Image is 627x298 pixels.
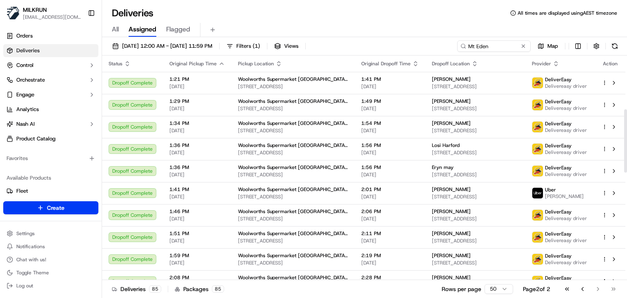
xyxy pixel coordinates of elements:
[532,78,543,88] img: delivereasy_logo.png
[238,230,348,237] span: Woolworths Supermarket [GEOGRAPHIC_DATA] - [GEOGRAPHIC_DATA]
[361,193,419,200] span: [DATE]
[532,188,543,198] img: uber-new-logo.jpeg
[169,76,225,82] span: 1:21 PM
[122,42,212,50] span: [DATE] 12:00 AM - [DATE] 11:59 PM
[547,42,558,50] span: Map
[545,83,587,89] span: Delivereasy driver
[545,98,571,105] span: DeliverEasy
[545,253,571,259] span: DeliverEasy
[169,208,225,215] span: 1:46 PM
[238,274,348,281] span: Woolworths Supermarket [GEOGRAPHIC_DATA] - [GEOGRAPHIC_DATA]
[169,149,225,156] span: [DATE]
[432,216,519,222] span: [STREET_ADDRESS]
[238,120,348,127] span: Woolworths Supermarket [GEOGRAPHIC_DATA] - [GEOGRAPHIC_DATA]
[432,60,470,67] span: Dropoff Location
[432,164,454,171] span: Eryn may
[442,285,481,293] p: Rows per page
[432,149,519,156] span: [STREET_ADDRESS]
[3,132,98,145] a: Product Catalog
[361,216,419,222] span: [DATE]
[545,76,571,83] span: DeliverEasy
[284,42,298,50] span: Views
[16,282,33,289] span: Log out
[361,120,419,127] span: 1:54 PM
[523,285,550,293] div: Page 2 of 2
[169,230,225,237] span: 1:51 PM
[169,105,225,112] span: [DATE]
[545,193,584,200] span: [PERSON_NAME]
[223,40,264,52] button: Filters(1)
[238,238,348,244] span: [STREET_ADDRESS]
[361,105,419,112] span: [DATE]
[16,32,33,40] span: Orders
[7,187,95,195] a: Fleet
[432,120,471,127] span: [PERSON_NAME]
[361,230,419,237] span: 2:11 PM
[169,142,225,149] span: 1:36 PM
[545,165,571,171] span: DeliverEasy
[238,83,348,90] span: [STREET_ADDRESS]
[432,260,519,266] span: [STREET_ADDRESS]
[361,274,419,281] span: 2:28 PM
[361,186,419,193] span: 2:01 PM
[238,260,348,266] span: [STREET_ADDRESS]
[3,185,98,198] button: Fleet
[166,24,190,34] span: Flagged
[432,83,519,90] span: [STREET_ADDRESS]
[238,98,348,105] span: Woolworths Supermarket [GEOGRAPHIC_DATA] - [GEOGRAPHIC_DATA]
[432,105,519,112] span: [STREET_ADDRESS]
[169,186,225,193] span: 1:41 PM
[532,276,543,287] img: delivereasy_logo.png
[16,243,45,250] span: Notifications
[3,118,98,131] button: Nash AI
[432,98,471,105] span: [PERSON_NAME]
[545,171,587,178] span: Delivereasy driver
[432,274,471,281] span: [PERSON_NAME]
[238,60,274,67] span: Pickup Location
[271,40,302,52] button: Views
[16,120,35,128] span: Nash AI
[361,149,419,156] span: [DATE]
[169,127,225,134] span: [DATE]
[169,98,225,105] span: 1:29 PM
[23,14,81,20] span: [EMAIL_ADDRESS][DOMAIN_NAME]
[236,42,260,50] span: Filters
[602,60,619,67] div: Action
[238,164,348,171] span: Woolworths Supermarket [GEOGRAPHIC_DATA] - [GEOGRAPHIC_DATA]
[238,142,348,149] span: Woolworths Supermarket [GEOGRAPHIC_DATA] - [GEOGRAPHIC_DATA]
[361,83,419,90] span: [DATE]
[149,285,161,293] div: 85
[16,106,39,113] span: Analytics
[545,127,587,133] span: Delivereasy driver
[3,29,98,42] a: Orders
[175,285,224,293] div: Packages
[3,152,98,165] div: Favorites
[169,60,217,67] span: Original Pickup Time
[212,285,224,293] div: 85
[361,164,419,171] span: 1:56 PM
[169,193,225,200] span: [DATE]
[545,215,587,222] span: Delivereasy driver
[3,241,98,252] button: Notifications
[16,269,49,276] span: Toggle Theme
[545,209,571,215] span: DeliverEasy
[16,62,33,69] span: Control
[532,210,543,220] img: delivereasy_logo.png
[545,142,571,149] span: DeliverEasy
[545,105,587,111] span: Delivereasy driver
[3,171,98,185] div: Available Products
[545,187,556,193] span: Uber
[238,76,348,82] span: Woolworths Supermarket [GEOGRAPHIC_DATA] - [GEOGRAPHIC_DATA]
[532,100,543,110] img: delivereasy_logo.png
[3,280,98,291] button: Log out
[253,42,260,50] span: ( 1 )
[238,186,348,193] span: Woolworths Supermarket [GEOGRAPHIC_DATA] - [GEOGRAPHIC_DATA]
[3,44,98,57] a: Deliveries
[169,171,225,178] span: [DATE]
[545,231,571,237] span: DeliverEasy
[23,6,47,14] span: MILKRUN
[518,10,617,16] span: All times are displayed using AEST timezone
[7,7,20,20] img: MILKRUN
[238,105,348,112] span: [STREET_ADDRESS]
[361,238,419,244] span: [DATE]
